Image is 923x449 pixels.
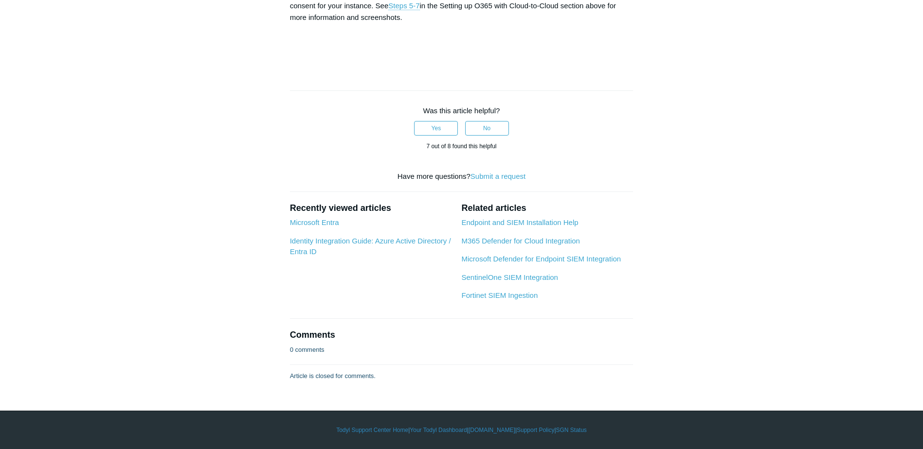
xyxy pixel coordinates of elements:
[423,106,500,115] span: Was this article helpful?
[290,328,633,342] h2: Comments
[180,426,744,434] div: | | | |
[556,426,587,434] a: SGN Status
[290,371,376,381] p: Article is closed for comments.
[414,121,458,136] button: This article was helpful
[461,255,621,263] a: Microsoft Defender for Endpoint SIEM Integration
[471,172,525,180] a: Submit a request
[461,237,579,245] a: M365 Defender for Cloud Integration
[469,426,515,434] a: [DOMAIN_NAME]
[290,237,451,256] a: Identity Integration Guide: Azure Active Directory / Entra ID
[290,171,633,182] div: Have more questions?
[290,218,339,226] a: Microsoft Entra
[410,426,467,434] a: Your Todyl Dashboard
[465,121,509,136] button: This article was not helpful
[461,273,558,281] a: SentinelOne SIEM Integration
[336,426,408,434] a: Todyl Support Center Home
[290,202,452,215] h2: Recently viewed articles
[388,1,419,10] a: Steps 5-7
[461,202,633,215] h2: Related articles
[461,218,578,226] a: Endpoint and SIEM Installation Help
[461,291,538,299] a: Fortinet SIEM Ingestion
[517,426,554,434] a: Support Policy
[290,345,325,355] p: 0 comments
[426,143,496,150] span: 7 out of 8 found this helpful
